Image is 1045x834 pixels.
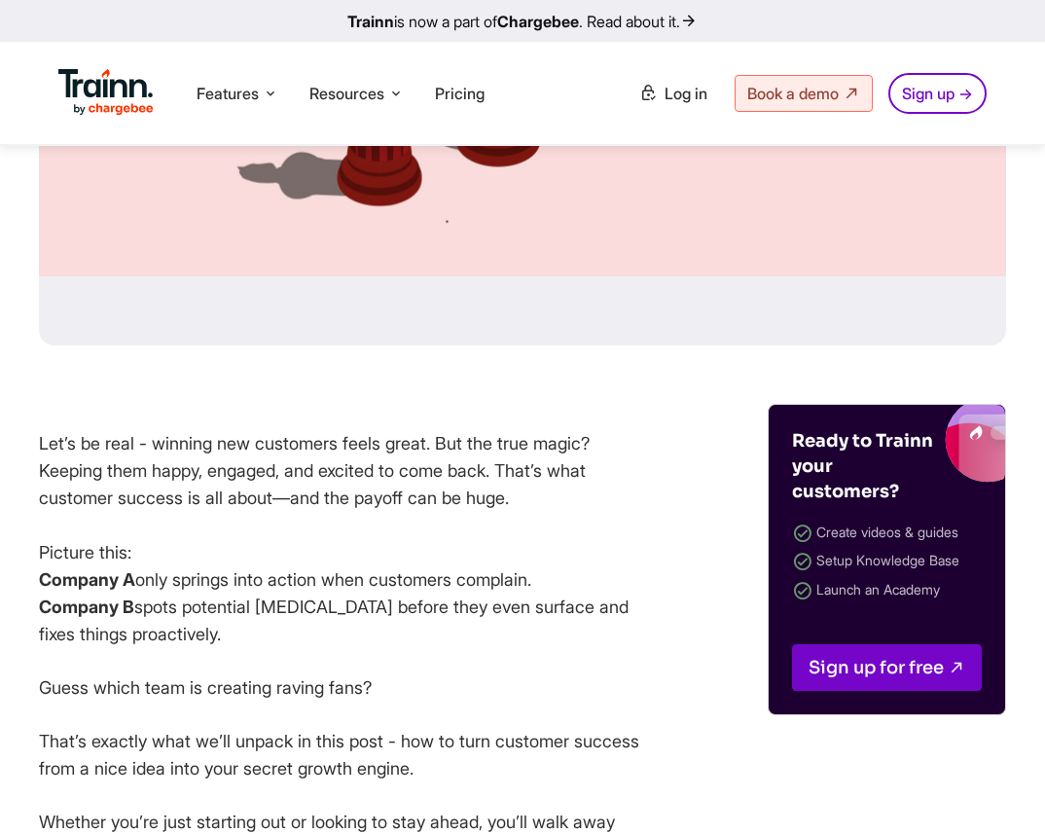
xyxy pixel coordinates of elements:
[792,644,982,691] a: Sign up for free
[948,741,1045,834] iframe: Chat Widget
[792,428,938,504] h4: Ready to Trainn your customers?
[39,597,134,617] strong: Company B
[58,69,154,116] img: Trainn Logo
[792,577,982,605] li: Launch an Academy
[39,728,642,782] p: That’s exactly what we’ll unpack in this post - how to turn customer success from a nice idea int...
[39,430,642,648] p: Let’s be real - winning new customers feels great. But the true magic? Keeping them happy, engage...
[792,548,982,576] li: Setup Knowledge Base
[735,75,873,112] a: Book a demo
[435,84,485,103] a: Pricing
[39,569,135,590] strong: Company A
[347,12,394,31] b: Trainn
[497,12,579,31] b: Chargebee
[628,76,719,111] a: Log in
[197,83,259,104] span: Features
[309,83,384,104] span: Resources
[888,73,987,114] a: Sign up →
[665,84,707,103] span: Log in
[747,84,839,103] span: Book a demo
[39,674,642,702] p: Guess which team is creating raving fans?
[792,520,982,548] li: Create videos & guides
[809,405,1005,483] img: Trainn blogs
